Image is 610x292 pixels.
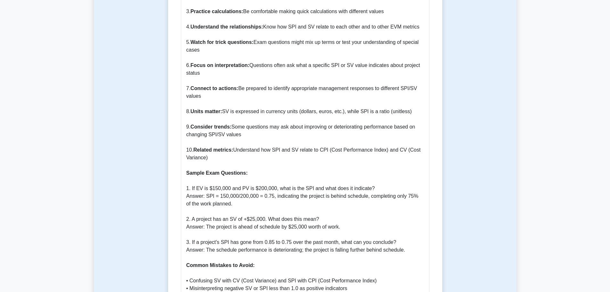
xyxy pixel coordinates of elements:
[191,109,222,114] b: Units matter:
[193,147,233,153] b: Related metrics:
[186,263,255,268] b: Common Mistakes to Avoid:
[191,86,238,91] b: Connect to actions:
[191,24,263,29] b: Understand the relationships:
[191,9,243,14] b: Practice calculations:
[186,170,248,176] b: Sample Exam Questions:
[191,124,232,129] b: Consider trends:
[191,63,249,68] b: Focus on interpretation:
[191,39,254,45] b: Watch for trick questions:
